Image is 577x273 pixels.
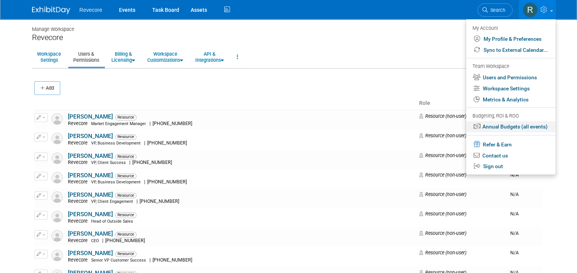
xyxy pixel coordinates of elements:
a: Refer & Earn [466,138,556,150]
span: N/A [510,191,518,197]
span: Revecore [68,199,90,204]
button: Add [34,81,60,95]
span: Resource (non-user) [419,153,466,158]
span: Revecore [68,179,90,185]
span: [PHONE_NUMBER] [151,121,194,126]
a: [PERSON_NAME] [68,191,113,198]
a: Annual Budgets (all events) [466,121,556,132]
span: Resource [115,212,137,218]
a: Users &Permissions [68,48,104,66]
a: [PERSON_NAME] [68,211,113,218]
div: Revecore [32,33,545,42]
div: Manage Workspace [32,19,545,33]
img: ExhibitDay [32,6,70,14]
span: Resource [115,173,137,179]
span: [PHONE_NUMBER] [103,238,147,243]
span: Market Engagement Manager [91,121,146,126]
div: Team Workspace [473,63,548,71]
img: Resource [51,153,63,164]
div: Budgeting, ROI & ROO [473,112,548,120]
a: [PERSON_NAME] [68,113,113,120]
span: N/A [510,172,518,178]
a: [PERSON_NAME] [68,250,113,257]
a: Sync to External Calendar... [466,45,556,56]
img: Resource [51,230,63,242]
img: Rachael Sires [523,3,537,17]
span: N/A [510,211,518,217]
span: | [144,179,145,185]
span: Revecore [68,140,90,146]
a: [PERSON_NAME] [68,172,113,179]
img: Resource [51,133,63,144]
a: [PERSON_NAME] [68,153,113,159]
span: Search [488,7,505,13]
a: Sign out [466,161,556,172]
a: My Profile & Preferences [466,34,556,45]
span: [PHONE_NUMBER] [145,179,189,185]
a: Users and Permissions [466,72,556,83]
span: Revecore [68,257,90,263]
span: Revecore [79,7,102,13]
span: Resource (non-user) [419,191,466,197]
span: [PHONE_NUMBER] [151,257,194,263]
a: Metrics & Analytics [466,94,556,105]
a: API &Integrations [190,48,229,66]
span: Resource (non-user) [419,230,466,236]
span: Resource [115,154,137,159]
span: VP, Business Development [91,141,141,146]
img: Resource [51,250,63,261]
span: Resource [115,251,137,257]
span: | [129,160,130,165]
a: Contact us [466,150,556,161]
span: Resource (non-user) [419,250,466,255]
span: Senior VP Customer Success [91,258,146,263]
span: | [102,238,103,243]
span: Revecore [68,160,90,165]
img: Resource [51,113,63,125]
th: Role [416,97,507,110]
span: Resource (non-user) [419,133,466,138]
span: CEO [91,238,99,243]
a: Billing &Licensing [106,48,140,66]
span: VP, Client Success [91,160,126,165]
span: [PHONE_NUMBER] [138,199,182,204]
img: Resource [51,191,63,203]
span: N/A [510,250,518,255]
span: Resource [115,193,137,198]
div: My Account [473,23,548,32]
span: | [144,140,145,146]
span: Resource (non-user) [419,211,466,217]
a: Search [477,3,513,17]
span: N/A [510,230,518,236]
span: [PHONE_NUMBER] [130,160,174,165]
span: Resource [115,232,137,237]
span: Resource (non-user) [419,172,466,178]
span: Revecore [68,238,90,243]
a: [PERSON_NAME] [68,133,113,140]
span: VP, Client Engagement [91,199,133,204]
span: Revecore [68,121,90,126]
span: Revecore [68,218,90,224]
a: WorkspaceCustomizations [142,48,188,66]
span: Resource [115,134,137,140]
span: Head of Outside Sales [91,219,133,224]
a: [PERSON_NAME] [68,230,113,237]
span: Resource [115,115,137,120]
span: | [149,257,151,263]
img: Resource [51,172,63,183]
a: Workspace Settings [466,83,556,94]
span: | [137,199,138,204]
span: Resource (non-user) [419,113,466,119]
span: VP, Business Development [91,180,141,185]
span: [PHONE_NUMBER] [145,140,189,146]
span: | [149,121,151,126]
img: Resource [51,211,63,222]
a: WorkspaceSettings [32,48,66,66]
